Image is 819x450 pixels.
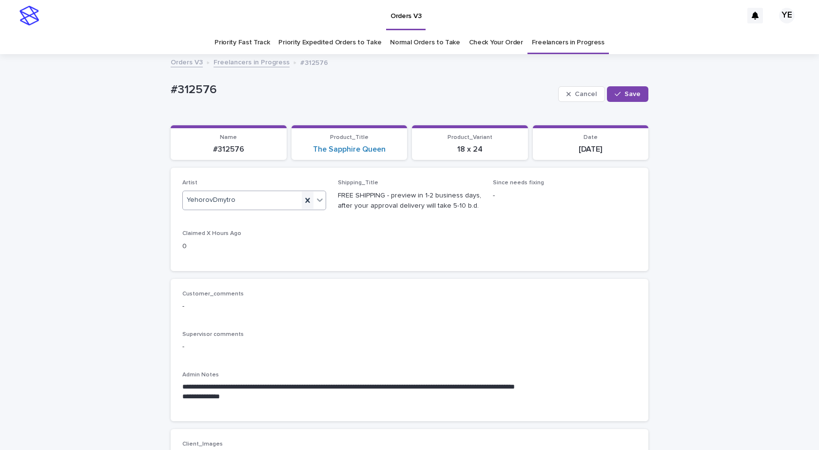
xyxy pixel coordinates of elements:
[607,86,648,102] button: Save
[418,145,522,154] p: 18 x 24
[558,86,605,102] button: Cancel
[300,57,328,67] p: #312576
[182,180,197,186] span: Artist
[182,291,244,297] span: Customer_comments
[182,241,326,252] p: 0
[532,31,604,54] a: Freelancers in Progress
[278,31,381,54] a: Priority Expedited Orders to Take
[182,342,637,352] p: -
[584,135,598,140] span: Date
[469,31,523,54] a: Check Your Order
[338,180,378,186] span: Shipping_Title
[493,180,544,186] span: Since needs fixing
[448,135,492,140] span: Product_Variant
[182,332,244,337] span: Supervisor comments
[171,83,554,97] p: #312576
[390,31,460,54] a: Normal Orders to Take
[176,145,281,154] p: #312576
[575,91,597,98] span: Cancel
[19,6,39,25] img: stacker-logo-s-only.png
[539,145,643,154] p: [DATE]
[171,56,203,67] a: Orders V3
[182,301,637,312] p: -
[182,372,219,378] span: Admin Notes
[493,191,637,201] p: -
[182,231,241,236] span: Claimed X Hours Ago
[220,135,237,140] span: Name
[182,441,223,447] span: Client_Images
[214,31,270,54] a: Priority Fast Track
[624,91,641,98] span: Save
[187,195,235,205] span: YehorovDmytro
[214,56,290,67] a: Freelancers in Progress
[779,8,795,23] div: YE
[330,135,369,140] span: Product_Title
[313,145,386,154] a: The Sapphire Queen
[338,191,482,211] p: FREE SHIPPING - preview in 1-2 business days, after your approval delivery will take 5-10 b.d.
